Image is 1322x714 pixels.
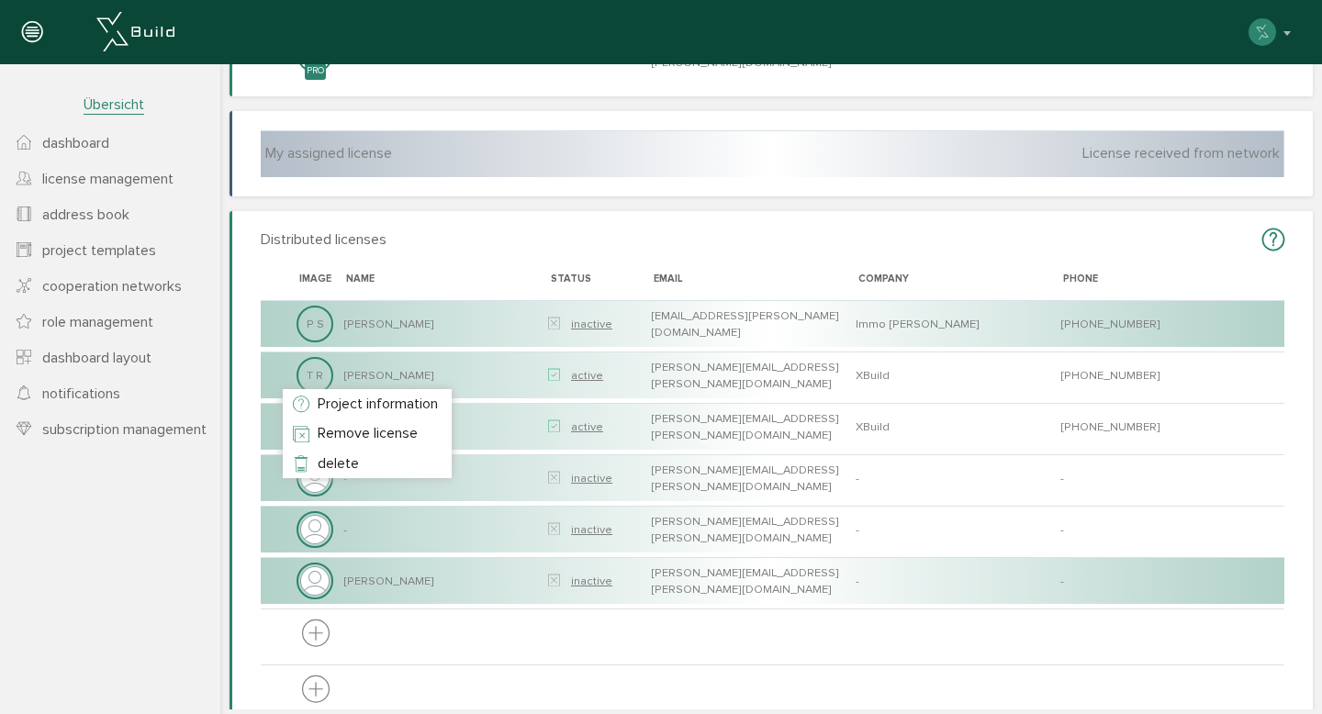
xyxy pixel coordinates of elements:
[42,349,151,367] span: dashboard layout
[1230,626,1322,714] iframe: Chat Widget
[42,170,174,188] span: license management
[42,420,207,439] span: subscription management
[84,95,144,115] span: Übersicht
[42,313,153,331] span: role management
[42,385,120,403] span: notifications
[42,277,182,296] span: cooperation networks
[96,12,174,51] img: xBuild_Logo_Horizontal_White.png
[42,134,109,152] span: dashboard
[42,241,156,260] span: project templates
[220,64,1322,709] iframe: To enrich screen reader interactions, please activate Accessibility in Grammarly extension settings
[42,206,129,224] span: address book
